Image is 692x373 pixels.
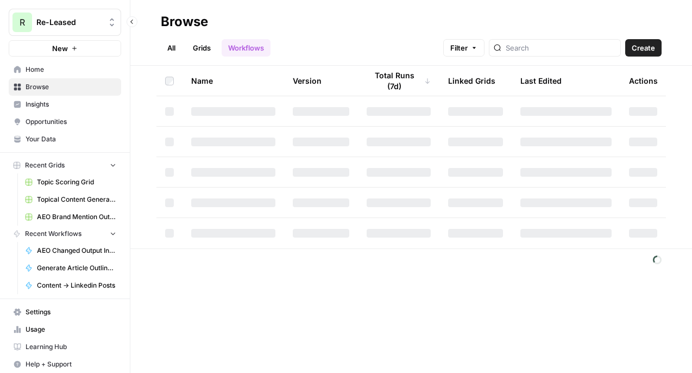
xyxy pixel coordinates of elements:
a: Settings [9,303,121,321]
span: Your Data [26,134,116,144]
a: AEO Brand Mention Outreach [20,208,121,226]
span: Topic Scoring Grid [37,177,116,187]
a: Topical Content Generation Grid [20,191,121,208]
button: Recent Grids [9,157,121,173]
span: Learning Hub [26,342,116,352]
span: Home [26,65,116,74]
span: Recent Grids [25,160,65,170]
span: Content -> Linkedin Posts [37,281,116,290]
span: Topical Content Generation Grid [37,195,116,204]
input: Search [506,42,616,53]
span: Create [632,42,655,53]
span: Generate Article Outline + Deep Research [37,263,116,273]
a: Insights [9,96,121,113]
a: AEO Changed Output Instructions [20,242,121,259]
div: Linked Grids [448,66,495,96]
button: Filter [443,39,485,57]
span: R [20,16,25,29]
a: Browse [9,78,121,96]
button: New [9,40,121,57]
a: Your Data [9,130,121,148]
a: Usage [9,321,121,338]
span: Help + Support [26,359,116,369]
span: Opportunities [26,117,116,127]
div: Last Edited [520,66,562,96]
div: Actions [629,66,658,96]
a: Topic Scoring Grid [20,173,121,191]
span: Usage [26,325,116,334]
button: Create [625,39,662,57]
span: AEO Changed Output Instructions [37,246,116,256]
span: AEO Brand Mention Outreach [37,212,116,222]
a: Grids [186,39,217,57]
a: Learning Hub [9,338,121,356]
button: Help + Support [9,356,121,373]
a: Generate Article Outline + Deep Research [20,259,121,277]
span: Recent Workflows [25,229,81,239]
div: Version [293,66,322,96]
span: Settings [26,307,116,317]
a: Home [9,61,121,78]
a: All [161,39,182,57]
a: Opportunities [9,113,121,130]
div: Browse [161,13,208,30]
button: Recent Workflows [9,226,121,242]
span: Browse [26,82,116,92]
a: Workflows [222,39,270,57]
span: Filter [450,42,468,53]
a: Content -> Linkedin Posts [20,277,121,294]
span: Re-Leased [36,17,102,28]
button: Workspace: Re-Leased [9,9,121,36]
span: New [52,43,68,54]
div: Total Runs (7d) [367,66,431,96]
span: Insights [26,100,116,109]
div: Name [191,66,275,96]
